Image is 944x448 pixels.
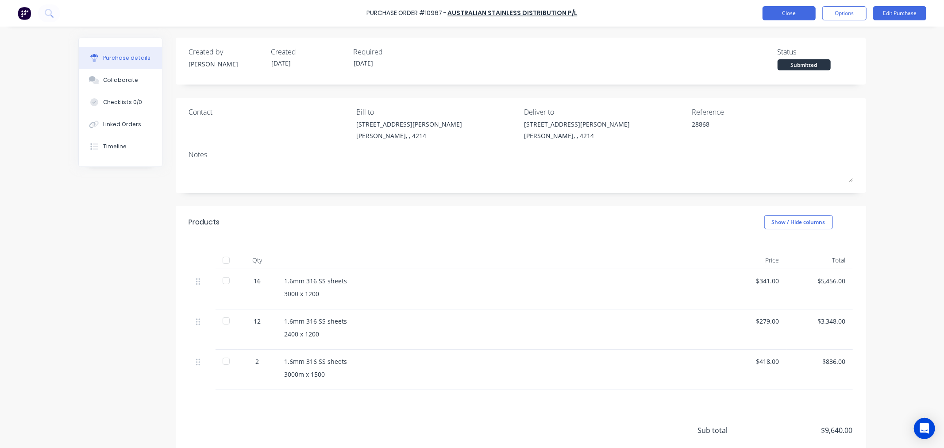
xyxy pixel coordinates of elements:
[285,370,713,379] div: 3000m x 1500
[356,131,462,140] div: [PERSON_NAME], , 4214
[285,317,713,326] div: 1.6mm 316 SS sheets
[245,317,270,326] div: 12
[103,98,142,106] div: Checklists 0/0
[271,46,347,57] div: Created
[778,46,853,57] div: Status
[692,107,853,117] div: Reference
[727,357,779,366] div: $418.00
[727,276,779,286] div: $341.00
[356,107,517,117] div: Bill to
[794,357,846,366] div: $836.00
[354,46,429,57] div: Required
[356,120,462,129] div: [STREET_ADDRESS][PERSON_NAME]
[189,149,853,160] div: Notes
[794,317,846,326] div: $3,348.00
[245,357,270,366] div: 2
[103,76,138,84] div: Collaborate
[448,9,578,18] a: Australian Stainless Distribution P/L
[285,289,713,298] div: 3000 x 1200
[524,120,630,129] div: [STREET_ADDRESS][PERSON_NAME]
[524,131,630,140] div: [PERSON_NAME], , 4214
[794,276,846,286] div: $5,456.00
[367,9,447,18] div: Purchase Order #10967 -
[103,120,141,128] div: Linked Orders
[103,54,150,62] div: Purchase details
[778,59,831,70] div: Submitted
[189,107,350,117] div: Contact
[698,425,764,436] span: Sub total
[285,357,713,366] div: 1.6mm 316 SS sheets
[764,215,833,229] button: Show / Hide columns
[727,317,779,326] div: $279.00
[692,120,802,139] textarea: 28868
[822,6,867,20] button: Options
[764,425,853,436] span: $9,640.00
[189,59,264,69] div: [PERSON_NAME]
[79,113,162,135] button: Linked Orders
[285,276,713,286] div: 1.6mm 316 SS sheets
[79,135,162,158] button: Timeline
[914,418,935,439] div: Open Intercom Messenger
[245,276,270,286] div: 16
[189,46,264,57] div: Created by
[18,7,31,20] img: Factory
[873,6,926,20] button: Edit Purchase
[720,251,786,269] div: Price
[524,107,685,117] div: Deliver to
[79,69,162,91] button: Collaborate
[79,91,162,113] button: Checklists 0/0
[786,251,853,269] div: Total
[763,6,816,20] button: Close
[285,329,713,339] div: 2400 x 1200
[238,251,277,269] div: Qty
[79,47,162,69] button: Purchase details
[103,143,127,151] div: Timeline
[189,217,220,228] div: Products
